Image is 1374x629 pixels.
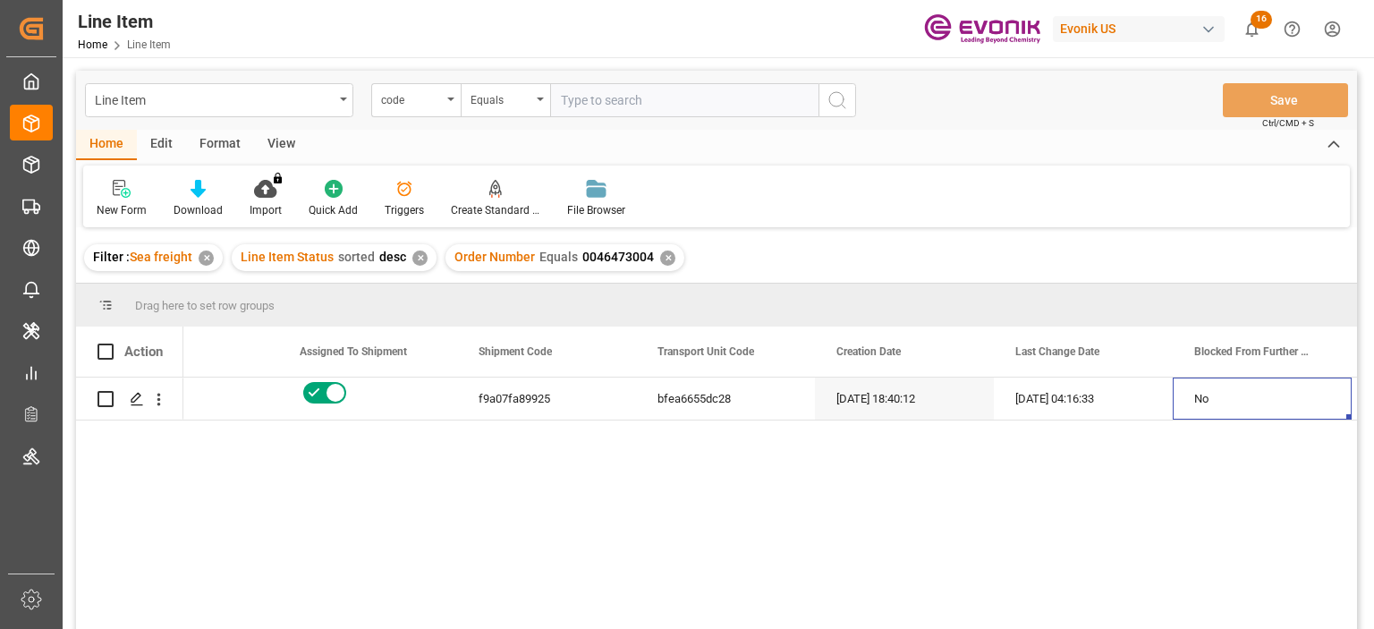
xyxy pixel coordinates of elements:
div: Edit [137,130,186,160]
div: f9a07fa89925 [457,378,636,420]
span: Assigned To Shipment [300,345,407,358]
span: 16 [1251,11,1272,29]
div: View [254,130,309,160]
span: desc [379,250,406,264]
div: Create Standard Shipment [451,202,540,218]
button: Save [1223,83,1348,117]
div: Triggers [385,202,424,218]
div: File Browser [567,202,625,218]
span: sorted [338,250,375,264]
div: [DATE] 18:40:12 [815,378,994,420]
div: ✕ [660,251,675,266]
div: New Form [97,202,147,218]
button: open menu [461,83,550,117]
div: Home [76,130,137,160]
span: Filter : [93,250,130,264]
span: Creation Date [836,345,901,358]
div: Format [186,130,254,160]
div: Line Item [78,8,171,35]
span: Drag here to set row groups [135,299,275,312]
span: Blocked From Further Processing [1194,345,1314,358]
span: Sea freight [130,250,192,264]
button: search button [818,83,856,117]
button: Evonik US [1053,12,1232,46]
div: ✕ [199,251,214,266]
button: open menu [85,83,353,117]
div: code [381,88,442,108]
img: Evonik-brand-mark-Deep-Purple-RGB.jpeg_1700498283.jpeg [924,13,1040,45]
span: Shipment Code [479,345,552,358]
button: Help Center [1272,9,1312,49]
div: Action [124,344,163,360]
span: Last Change Date [1015,345,1099,358]
span: Order Number [454,250,535,264]
span: Line Item Status [241,250,334,264]
div: Press SPACE to select this row. [76,378,183,421]
div: Equals [471,88,531,108]
span: 0046473004 [582,250,654,264]
input: Type to search [550,83,818,117]
div: Line Item [95,88,334,110]
span: Equals [539,250,578,264]
div: No [1194,378,1330,420]
div: Quick Add [309,202,358,218]
button: open menu [371,83,461,117]
span: Ctrl/CMD + S [1262,116,1314,130]
div: ✕ [412,251,428,266]
button: show 16 new notifications [1232,9,1272,49]
div: Evonik US [1053,16,1225,42]
div: [DATE] 04:16:33 [994,378,1173,420]
div: Download [174,202,223,218]
div: bfea6655dc28 [636,378,815,420]
a: Home [78,38,107,51]
div: No [121,378,257,420]
span: Transport Unit Code [657,345,754,358]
